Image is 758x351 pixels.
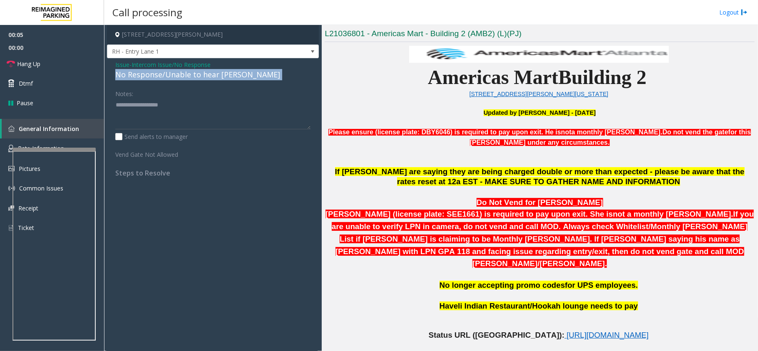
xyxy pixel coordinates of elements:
span: [PERSON_NAME] (license plate: SEE1661) is required to pay upon exit. She is [326,210,613,218]
span: Intercom Issue/No Response [132,60,211,69]
span: Pause [17,99,33,107]
span: Dtmf [19,79,33,88]
span: - [129,61,211,69]
img: 'icon' [8,145,14,152]
a: Logout [719,8,748,17]
span: Building 2 [558,66,646,88]
span: If [PERSON_NAME] are saying they are being charged double or more than expected - please be aware... [335,167,745,186]
label: Send alerts to manager [115,132,188,141]
img: 'icon' [8,126,15,132]
span: Status URL ([GEOGRAPHIC_DATA]): [429,331,564,339]
span: [URL][DOMAIN_NAME] [567,331,649,339]
span: No longer accepting promo codes [440,281,565,289]
img: 'icon' [8,224,14,232]
span: a monthly [PERSON_NAME]. [572,129,663,136]
img: 'icon' [8,185,15,192]
span: Please ensure (license plate: DBY6046) is required to pay upon exit. He is [328,129,561,136]
h4: [STREET_ADDRESS][PERSON_NAME] [107,25,319,44]
label: Vend Gate Not Allowed [113,147,196,159]
img: 'icon' [8,166,15,171]
span: Haveli Indian Restaurant/Hookah lounge needs to pay [440,302,638,310]
img: 'icon' [8,205,14,211]
font: Updated by [PERSON_NAME] - [DATE] [484,109,596,116]
a: [URL][DOMAIN_NAME] [567,332,649,339]
h3: Call processing [108,2,186,22]
h4: Steps to Resolve [115,169,311,177]
span: If you are unable to verify LPN in camera, do not vend and call MOD. Always check Whitelist/Month... [332,210,754,268]
span: not [561,129,572,136]
a: [STREET_ADDRESS][PERSON_NAME][US_STATE] [470,91,609,97]
span: Issue [115,60,129,69]
span: Rate Information [18,144,64,152]
span: General Information [19,125,79,133]
img: logout [741,8,748,17]
span: Hang Up [17,59,40,68]
label: Notes: [115,87,133,98]
span: not a monthly [PERSON_NAME]. [326,210,733,218]
span: for this [PERSON_NAME] under any circumstances. [470,129,751,146]
h3: L21036801 - Americas Mart - Building 2 (AMB2) (L)(PJ) [325,28,755,42]
div: No Response/Unable to hear [PERSON_NAME] [115,69,311,80]
span: RH - Entry Lane 1 [107,45,276,58]
span: for UPS employees. [565,281,638,289]
span: Do not vend the gate [662,129,728,136]
span: Americas Mart [428,66,558,88]
a: General Information [2,119,104,138]
span: Do Not Vend for [PERSON_NAME] [477,198,603,207]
